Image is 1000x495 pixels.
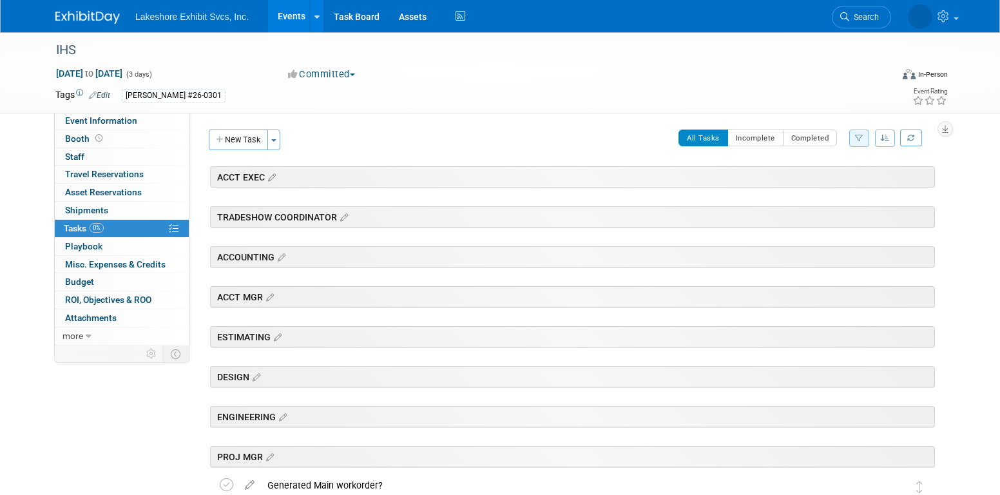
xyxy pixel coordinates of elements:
[210,406,935,427] div: ENGINEERING
[65,133,105,144] span: Booth
[210,366,935,387] div: DESIGN
[65,187,142,197] span: Asset Reservations
[912,88,947,95] div: Event Rating
[55,291,189,309] a: ROI, Objectives & ROO
[90,223,104,233] span: 0%
[727,130,784,146] button: Incomplete
[65,169,144,179] span: Travel Reservations
[832,6,891,28] a: Search
[83,68,95,79] span: to
[64,223,104,233] span: Tasks
[55,273,189,291] a: Budget
[65,313,117,323] span: Attachments
[55,88,110,103] td: Tags
[678,130,728,146] button: All Tasks
[89,91,110,100] a: Edit
[210,246,935,267] div: ACCOUNTING
[140,345,163,362] td: Personalize Event Tab Strip
[163,345,189,362] td: Toggle Event Tabs
[903,69,916,79] img: Format-Inperson.png
[93,133,105,143] span: Booth not reserved yet
[135,12,249,22] span: Lakeshore Exhibit Svcs, Inc.
[65,277,94,287] span: Budget
[210,286,935,307] div: ACCT MGR
[55,256,189,273] a: Misc. Expenses & Credits
[55,238,189,255] a: Playbook
[210,166,935,188] div: ACCT EXEC
[210,326,935,347] div: ESTIMATING
[65,241,102,251] span: Playbook
[65,151,84,162] span: Staff
[125,70,152,79] span: (3 days)
[263,290,274,303] a: Edit sections
[52,39,872,62] div: IHS
[210,446,935,467] div: PROJ MGR
[284,68,360,81] button: Committed
[271,330,282,343] a: Edit sections
[65,259,166,269] span: Misc. Expenses & Credits
[55,166,189,183] a: Travel Reservations
[63,331,83,341] span: more
[65,115,137,126] span: Event Information
[55,148,189,166] a: Staff
[908,5,932,29] img: MICHELLE MOYA
[265,170,276,183] a: Edit sections
[65,205,108,215] span: Shipments
[55,68,123,79] span: [DATE] [DATE]
[815,67,948,86] div: Event Format
[276,410,287,423] a: Edit sections
[55,11,120,24] img: ExhibitDay
[55,184,189,201] a: Asset Reservations
[249,370,260,383] a: Edit sections
[900,130,922,146] a: Refresh
[210,206,935,228] div: TRADESHOW COORDINATOR
[55,309,189,327] a: Attachments
[209,130,268,150] button: New Task
[55,130,189,148] a: Booth
[55,202,189,219] a: Shipments
[916,481,923,493] i: Move task
[274,250,285,263] a: Edit sections
[263,450,274,463] a: Edit sections
[918,70,948,79] div: In-Person
[55,220,189,237] a: Tasks0%
[55,112,189,130] a: Event Information
[55,327,189,345] a: more
[849,12,879,22] span: Search
[122,89,226,102] div: [PERSON_NAME] #26-0301
[783,130,838,146] button: Completed
[238,480,261,491] a: edit
[887,478,904,495] img: MICHELLE MOYA
[337,210,348,223] a: Edit sections
[65,295,151,305] span: ROI, Objectives & ROO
